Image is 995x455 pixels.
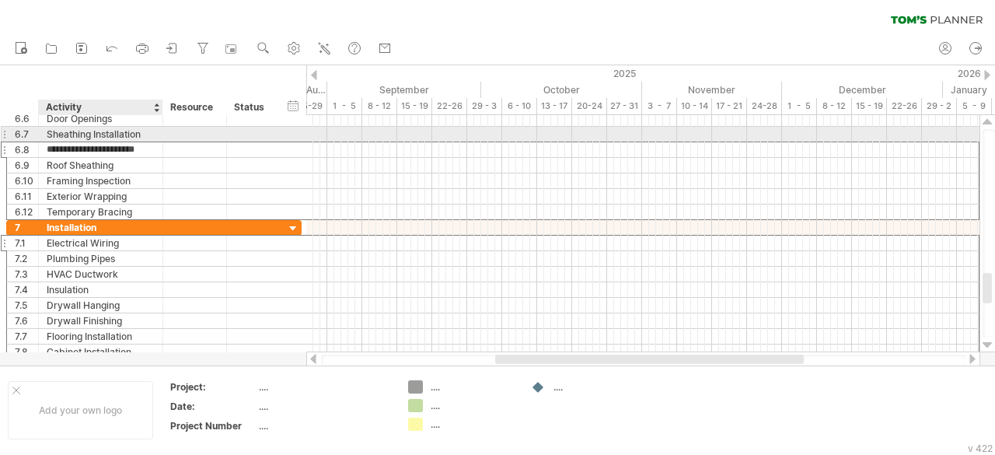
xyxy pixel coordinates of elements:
div: 29 - 3 [467,98,502,114]
div: December 2025 [782,82,943,98]
div: 6.9 [15,158,38,173]
div: 25-29 [292,98,327,114]
div: 24-28 [747,98,782,114]
div: 6.12 [15,205,38,219]
div: Exterior Wrapping [47,189,155,204]
div: 7.6 [15,313,38,328]
div: 7 [15,220,38,235]
div: Insulation [47,282,155,297]
div: 8 - 12 [362,98,397,114]
div: 3 - 7 [642,98,677,114]
div: HVAC Ductwork [47,267,155,282]
div: v 422 [968,443,993,454]
div: 1 - 5 [782,98,817,114]
div: Roof Sheathing [47,158,155,173]
div: 6.10 [15,173,38,188]
div: .... [259,380,389,394]
div: 6.7 [15,127,38,142]
div: Installation [47,220,155,235]
div: 15 - 19 [397,98,432,114]
div: .... [431,380,515,394]
div: .... [431,399,515,412]
div: 8 - 12 [817,98,852,114]
div: Cabinet Installation [47,345,155,359]
div: Status [234,100,268,115]
div: .... [259,419,389,432]
div: September 2025 [327,82,481,98]
div: 6 - 10 [502,98,537,114]
div: 7.3 [15,267,38,282]
div: October 2025 [481,82,642,98]
div: 10 - 14 [677,98,712,114]
div: 7.7 [15,329,38,344]
div: .... [431,418,515,431]
div: Temporary Bracing [47,205,155,219]
div: Door Openings [47,111,155,126]
div: 22-26 [887,98,922,114]
div: 5 - 9 [957,98,992,114]
div: 6.11 [15,189,38,204]
div: Drywall Finishing [47,313,155,328]
div: 1 - 5 [327,98,362,114]
div: Project: [170,380,256,394]
div: Resource [170,100,218,115]
div: .... [553,380,638,394]
div: November 2025 [642,82,782,98]
div: Electrical Wiring [47,236,155,250]
div: Framing Inspection [47,173,155,188]
div: Drywall Hanging [47,298,155,313]
div: Activity [46,100,154,115]
div: 27 - 31 [607,98,642,114]
div: .... [259,400,389,413]
div: 29 - 2 [922,98,957,114]
div: Date: [170,400,256,413]
div: 22-26 [432,98,467,114]
div: 7.2 [15,251,38,266]
div: 7.4 [15,282,38,297]
div: 6.8 [15,142,38,157]
div: 13 - 17 [537,98,572,114]
div: 7.5 [15,298,38,313]
div: Project Number [170,419,256,432]
div: 6.6 [15,111,38,126]
div: 7.8 [15,345,38,359]
div: 15 - 19 [852,98,887,114]
div: Add your own logo [8,381,153,439]
div: Flooring Installation [47,329,155,344]
div: 17 - 21 [712,98,747,114]
div: Plumbing Pipes [47,251,155,266]
div: 20-24 [572,98,607,114]
div: Sheathing Installation [47,127,155,142]
div: 7.1 [15,236,38,250]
